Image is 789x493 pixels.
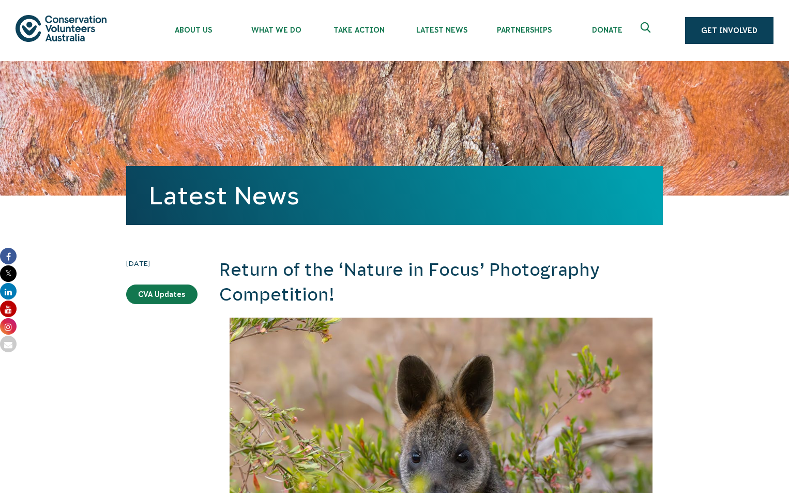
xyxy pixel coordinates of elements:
[235,26,317,34] span: What We Do
[126,285,198,304] a: CVA Updates
[483,26,566,34] span: Partnerships
[16,15,107,41] img: logo.svg
[317,26,400,34] span: Take Action
[152,26,235,34] span: About Us
[685,17,773,44] a: Get Involved
[566,26,648,34] span: Donate
[219,258,663,307] h2: Return of the ‘Nature in Focus’ Photography Competition!
[634,18,659,43] button: Expand search box Close search box
[641,22,654,39] span: Expand search box
[149,182,299,210] a: Latest News
[126,258,198,269] time: [DATE]
[400,26,483,34] span: Latest News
